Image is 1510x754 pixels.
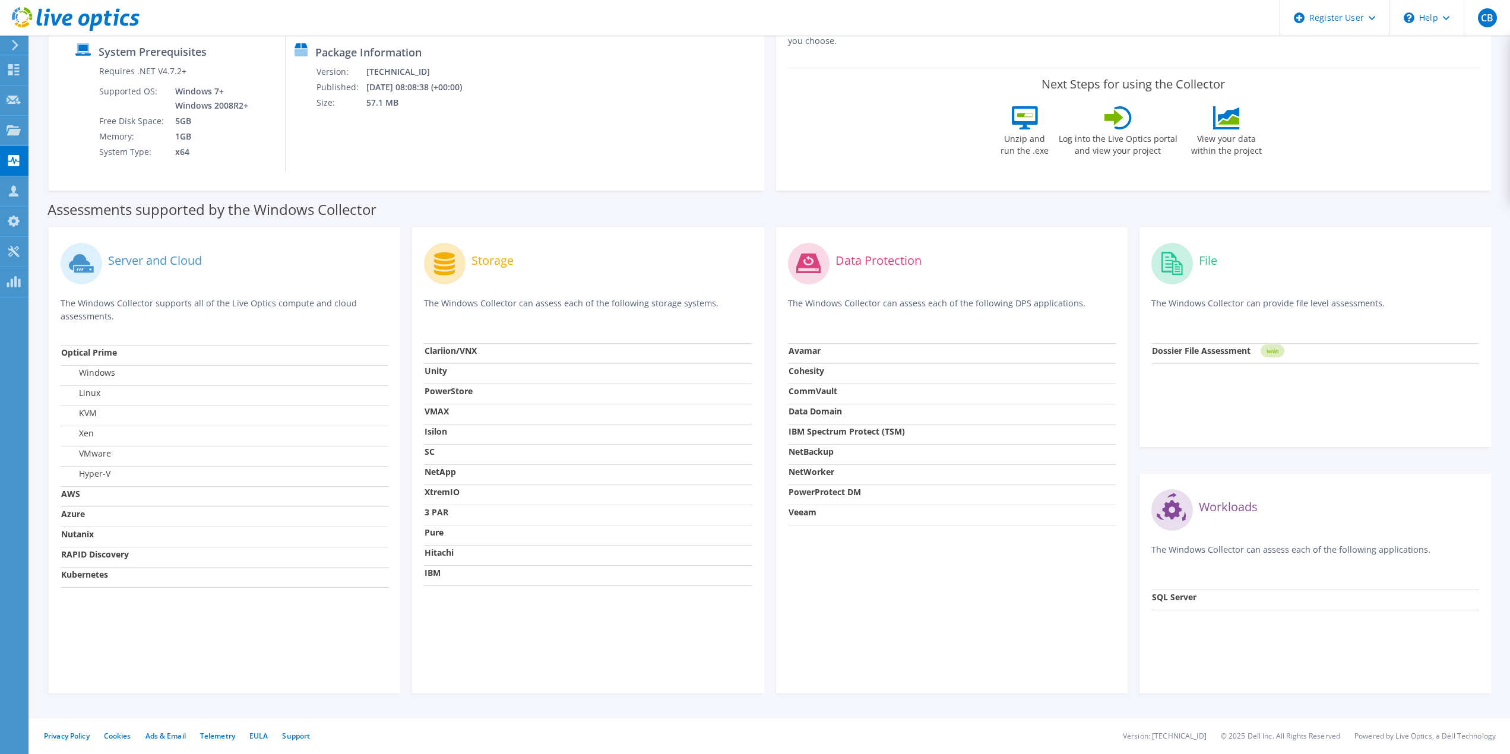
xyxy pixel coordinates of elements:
strong: Isilon [425,426,447,437]
td: [TECHNICAL_ID] [366,64,477,80]
strong: Veeam [789,506,816,518]
a: Privacy Policy [44,731,90,741]
label: Assessments supported by the Windows Collector [48,204,376,216]
strong: SC [425,446,435,457]
strong: Optical Prime [61,347,117,358]
label: Storage [471,255,514,267]
strong: NetWorker [789,466,834,477]
span: CB [1478,8,1497,27]
label: Workloads [1199,501,1258,513]
strong: RAPID Discovery [61,549,129,560]
label: Package Information [315,46,422,58]
label: Unzip and run the .exe [998,129,1052,157]
a: Ads & Email [145,731,186,741]
a: Telemetry [200,731,235,741]
td: System Type: [99,144,166,160]
p: The Windows Collector supports all of the Live Optics compute and cloud assessments. [61,297,388,323]
strong: Pure [425,527,444,538]
li: Version: [TECHNICAL_ID] [1123,731,1207,741]
td: Memory: [99,129,166,144]
tspan: NEW! [1266,348,1278,354]
strong: NetBackup [789,446,834,457]
label: File [1199,255,1217,267]
strong: SQL Server [1152,591,1196,603]
strong: Azure [61,508,85,519]
strong: Data Domain [789,405,842,417]
label: Next Steps for using the Collector [1042,77,1225,91]
a: Support [282,731,310,741]
td: Version: [316,64,366,80]
td: 57.1 MB [366,95,477,110]
strong: PowerStore [425,385,473,397]
label: Server and Cloud [108,255,202,267]
label: Linux [61,387,100,399]
td: [DATE] 08:08:38 (+00:00) [366,80,477,95]
strong: IBM [425,567,441,578]
strong: Cohesity [789,365,824,376]
a: EULA [249,731,268,741]
label: View your data within the project [1184,129,1270,157]
label: Log into the Live Optics portal and view your project [1058,129,1178,157]
strong: PowerProtect DM [789,486,861,498]
label: VMware [61,448,111,460]
li: © 2025 Dell Inc. All Rights Reserved [1221,731,1340,741]
strong: AWS [61,488,80,499]
strong: Kubernetes [61,569,108,580]
td: Size: [316,95,366,110]
li: Powered by Live Optics, a Dell Technology [1354,731,1496,741]
label: Data Protection [835,255,922,267]
td: Published: [316,80,366,95]
td: 1GB [166,129,251,144]
strong: NetApp [425,466,456,477]
label: Windows [61,367,115,379]
strong: IBM Spectrum Protect (TSM) [789,426,905,437]
td: Supported OS: [99,84,166,113]
label: System Prerequisites [99,46,207,58]
p: The Windows Collector can assess each of the following applications. [1151,543,1479,568]
strong: Hitachi [425,547,454,558]
strong: Avamar [789,345,821,356]
strong: Dossier File Assessment [1152,345,1251,356]
strong: 3 PAR [425,506,448,518]
label: Xen [61,427,94,439]
strong: Unity [425,365,447,376]
td: Free Disk Space: [99,113,166,129]
svg: \n [1404,12,1414,23]
strong: CommVault [789,385,837,397]
strong: XtremIO [425,486,460,498]
td: x64 [166,144,251,160]
p: The Windows Collector can assess each of the following DPS applications. [788,297,1116,321]
label: Hyper-V [61,468,110,480]
label: Requires .NET V4.7.2+ [99,65,186,77]
label: KVM [61,407,97,419]
strong: VMAX [425,405,449,417]
strong: Clariion/VNX [425,345,477,356]
p: The Windows Collector can assess each of the following storage systems. [424,297,752,321]
p: The Windows Collector can provide file level assessments. [1151,297,1479,321]
a: Cookies [104,731,131,741]
strong: Nutanix [61,528,94,540]
td: 5GB [166,113,251,129]
td: Windows 7+ Windows 2008R2+ [166,84,251,113]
